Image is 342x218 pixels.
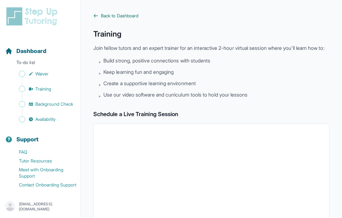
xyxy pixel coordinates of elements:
[5,85,80,93] a: Training
[16,135,39,144] span: Support
[3,37,78,58] button: Dashboard
[5,156,80,165] a: Tutor Resources
[5,148,80,156] a: FAQ
[93,44,329,52] p: Join fellow tutors and an expert trainer for an interactive 2-hour virtual session where you'll l...
[103,91,247,98] span: Use our video software and curriculum tools to hold your lessons
[93,29,329,39] h1: Training
[5,165,80,180] a: Meet with Onboarding Support
[5,6,61,27] img: logo
[101,13,138,19] span: Back to Dashboard
[16,47,46,56] span: Dashboard
[98,81,101,88] span: •
[3,125,78,146] button: Support
[35,116,55,122] span: Availability
[5,201,75,212] button: [EMAIL_ADDRESS][DOMAIN_NAME]
[35,101,73,107] span: Background Check
[103,80,196,87] span: Create a supportive learning environment
[98,92,101,100] span: •
[93,110,329,119] h2: Schedule a Live Training Session
[93,13,329,19] a: Back to Dashboard
[5,47,46,56] a: Dashboard
[5,180,80,189] a: Contact Onboarding Support
[98,69,101,77] span: •
[103,57,210,64] span: Build strong, positive connections with students
[98,58,101,66] span: •
[19,202,75,212] p: [EMAIL_ADDRESS][DOMAIN_NAME]
[5,100,80,109] a: Background Check
[5,69,80,78] a: Waiver
[3,59,78,68] p: To-do list
[103,68,174,76] span: Keep learning fun and engaging
[35,86,51,92] span: Training
[35,71,49,77] span: Waiver
[5,115,80,124] a: Availability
